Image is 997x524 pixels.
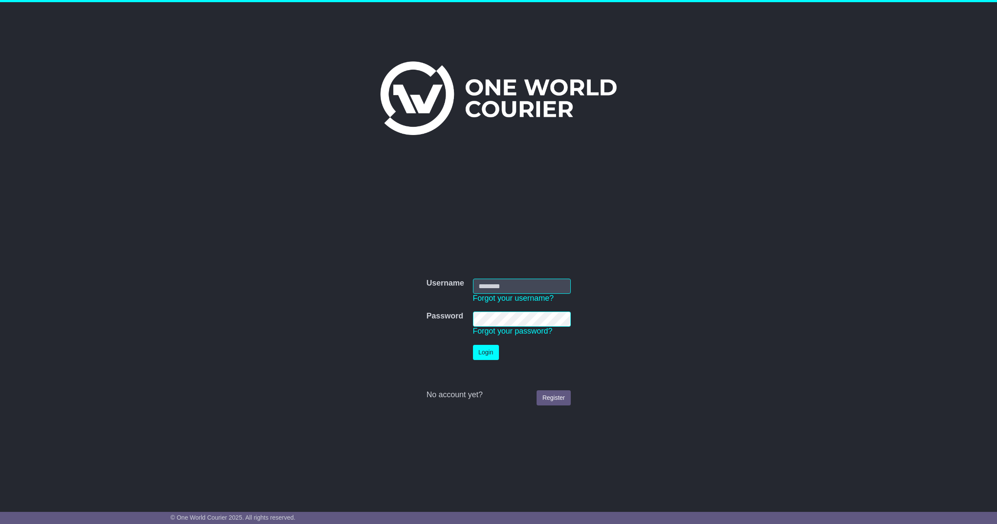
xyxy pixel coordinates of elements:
[426,390,570,400] div: No account yet?
[170,514,296,521] span: © One World Courier 2025. All rights reserved.
[426,279,464,288] label: Username
[426,312,463,321] label: Password
[380,61,617,135] img: One World
[473,327,553,335] a: Forgot your password?
[473,294,554,302] a: Forgot your username?
[537,390,570,405] a: Register
[473,345,499,360] button: Login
